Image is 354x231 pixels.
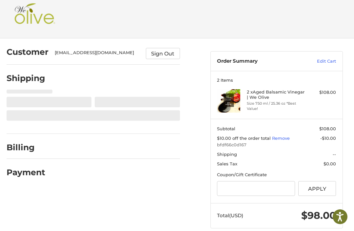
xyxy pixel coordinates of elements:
[217,136,272,141] span: $10.00 off the order total
[217,161,237,167] span: Sales Tax
[217,181,295,196] input: Gift Certificate or Coupon Code
[272,136,290,141] a: Remove
[217,172,336,178] div: Coupon/Gift Certificate
[7,143,45,153] h2: Billing
[7,168,45,178] h2: Payment
[320,136,336,141] span: -$10.00
[298,181,336,196] button: Apply
[333,152,336,157] span: --
[217,58,298,65] h3: Order Summary
[217,213,243,219] span: Total (USD)
[217,126,235,132] span: Subtotal
[7,47,49,57] h2: Customer
[306,90,336,96] div: $108.00
[324,161,336,167] span: $0.00
[55,50,139,59] div: [EMAIL_ADDRESS][DOMAIN_NAME]
[247,90,305,100] h4: 2 x Aged Balsamic Vinegar | We Olive
[247,101,305,112] li: Size 750 ml / 25.36 oz *Best Value!
[217,142,336,149] span: bfdf66c0d167
[301,210,336,222] span: $98.00
[13,4,57,30] img: Shop We Olive
[75,9,83,16] button: Open LiveChat chat widget
[298,58,336,65] a: Edit Cart
[7,73,45,84] h2: Shipping
[217,152,237,157] span: Shipping
[319,126,336,132] span: $108.00
[146,48,180,59] button: Sign Out
[9,10,74,15] p: We're away right now. Please check back later!
[217,78,336,83] h3: 2 Items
